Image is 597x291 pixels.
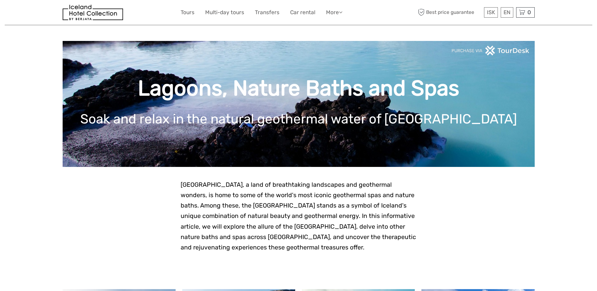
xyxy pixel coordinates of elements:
span: [GEOGRAPHIC_DATA], a land of breathtaking landscapes and geothermal wonders, is home to some of t... [181,181,416,251]
span: ISK [487,9,495,15]
a: Car rental [290,8,315,17]
div: EN [501,7,513,18]
a: Tours [181,8,194,17]
img: 481-8f989b07-3259-4bb0-90ed-3da368179bdc_logo_small.jpg [63,5,123,20]
span: 0 [527,9,532,15]
a: Multi-day tours [205,8,244,17]
a: Transfers [255,8,279,17]
h1: Soak and relax in the natural geothermal water of [GEOGRAPHIC_DATA] [72,111,525,127]
h1: Lagoons, Nature Baths and Spas [72,76,525,101]
img: PurchaseViaTourDeskwhite.png [451,46,530,55]
a: More [326,8,342,17]
span: Best price guarantee [417,7,482,18]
